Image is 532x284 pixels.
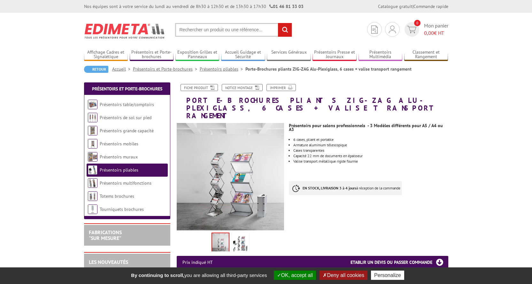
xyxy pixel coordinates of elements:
a: Accueil Guidage et Sécurité [221,50,265,60]
button: Personalize (modal window) [371,271,404,280]
img: Présentoirs multifonctions [88,178,97,188]
a: Catalogue gratuit [378,4,412,9]
strong: Présentoirs pour salons professionnels - 3 Modèles différents pour A5 / A4 ou A3 [289,123,443,132]
a: Présentoirs et Porte-brochures [92,86,162,92]
a: Classement et Rangement [404,50,448,60]
strong: 01 46 81 33 03 [269,4,304,9]
a: Affichage Cadres et Signalétique [84,50,128,60]
img: Tourniquets brochures [88,204,97,214]
a: Présentoirs mobiles [100,141,138,147]
a: Présentoirs pliables [200,66,245,72]
a: Présentoirs Presse et Journaux [312,50,357,60]
img: devis rapide [371,26,378,34]
a: Présentoirs grande capacité [100,128,154,134]
img: Edimeta [84,19,166,43]
a: FABRICATIONS"Sur Mesure" [89,229,122,241]
a: Présentoirs muraux [100,154,138,160]
img: Présentoirs muraux [88,152,97,162]
a: Présentoirs de sol sur pied [100,115,151,120]
a: Retour [84,66,108,73]
a: Présentoirs multifonctions [100,180,151,186]
a: Présentoirs table/comptoirs [100,102,154,107]
li: Porte-Brochures pliants ZIG-ZAG Alu-Plexiglass, 6 cases + valise transport rangement [245,66,412,72]
a: Accueil [112,66,133,72]
a: Commande rapide [413,4,448,9]
a: LES NOUVEAUTÉS [89,259,128,265]
p: Prix indiqué HT [182,256,213,269]
a: Présentoirs et Porte-brochures [130,50,174,60]
a: Totems brochures [100,193,134,199]
h1: Porte-Brochures pliants ZIG-ZAG Alu-Plexiglass, 6 cases + valise transport rangement [172,84,453,120]
div: Nos équipes sont à votre service du lundi au vendredi de 8h30 à 12h30 et de 13h30 à 17h30 [84,3,304,10]
img: Présentoirs mobiles [88,139,97,149]
img: presentoirs_pliables_215415.jpg [233,234,248,254]
a: Imprimer [266,84,296,91]
a: devis rapide 0 Mon panier 0,00€ HT [403,22,448,37]
a: Services Généraux [267,50,311,60]
span: you are allowing all third-party services [128,272,270,278]
a: Présentoirs Multimédia [359,50,403,60]
span: 0 [414,20,420,26]
span: 0,00 [424,30,434,36]
img: Présentoirs de sol sur pied [88,113,97,122]
a: Notice Montage [222,84,263,91]
a: Fiche produit [181,84,218,91]
span: Mon panier [424,22,448,37]
img: Totems brochures [88,191,97,201]
img: devis rapide [407,26,416,33]
strong: By continuing to scroll, [131,272,184,278]
button: OK, accept all [274,271,316,280]
input: Rechercher un produit ou une référence... [175,23,292,37]
div: | [378,3,448,10]
h3: Etablir un devis ou passer commande [351,256,448,269]
input: rechercher [278,23,292,37]
a: Présentoirs et Porte-brochures [133,66,200,72]
p: à réception de la commande [289,181,402,195]
p: Valise transport métallique rigide fournie [293,159,448,163]
img: Présentoirs table/comptoirs [88,100,97,109]
img: devis rapide [389,26,396,33]
strong: EN STOCK, LIVRAISON 3 à 4 jours [303,186,356,190]
li: Cases transparentes [293,149,448,152]
a: Exposition Grilles et Panneaux [175,50,220,60]
img: Présentoirs grande capacité [88,126,97,135]
p: 6 cases, pliant et portable [293,138,448,142]
img: porte_brochures_pliants_zig_zag_alu_plexi_valise_transport_215416_215415_215417.jpg [212,233,229,253]
a: Tourniquets brochures [100,206,144,212]
p: Armature aluminium télescopique [293,143,448,147]
span: € HT [424,29,448,37]
li: Capacité 22 mm de documents en épaisseur [293,154,448,158]
img: porte_brochures_pliants_zig_zag_alu_plexi_valise_transport_215416_215415_215417.jpg [177,123,284,231]
img: Présentoirs pliables [88,165,97,175]
button: Deny all cookies [320,271,367,280]
a: Présentoirs pliables [100,167,138,173]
